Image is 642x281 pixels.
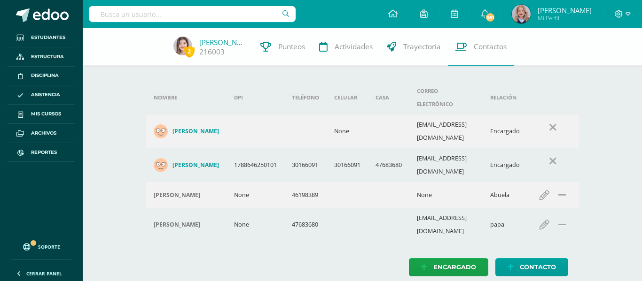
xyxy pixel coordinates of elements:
[154,221,200,228] h4: [PERSON_NAME]
[199,47,225,57] a: 216003
[433,258,476,276] span: Encargado
[284,81,327,114] th: Teléfono
[538,6,592,15] span: [PERSON_NAME]
[173,37,192,55] img: 81b7d2820b3e89e21eaa93ef71b3b46e.png
[474,42,507,52] span: Contactos
[253,28,312,66] a: Punteos
[89,6,296,22] input: Busca un usuario...
[403,42,441,52] span: Trayectoria
[409,258,488,276] a: Encargado
[146,81,227,114] th: Nombre
[31,149,57,156] span: Reportes
[495,258,568,276] a: Contacto
[154,124,219,138] a: [PERSON_NAME]
[327,114,368,148] td: None
[448,28,514,66] a: Contactos
[227,208,284,242] td: None
[380,28,448,66] a: Trayectoria
[154,158,168,172] img: 2e30c86dc7901d1a2222146a2e044db6.png
[335,42,373,52] span: Actividades
[154,191,219,199] div: Elba Violeta Figueroa Alvarez
[31,91,60,99] span: Asistencia
[284,182,327,208] td: 46198389
[154,191,200,199] h4: [PERSON_NAME]
[227,182,284,208] td: None
[538,14,592,22] span: Mi Perfil
[154,124,168,138] img: 2d0692499ea0094d75c797f9243bc4eb.png
[409,148,483,182] td: [EMAIL_ADDRESS][DOMAIN_NAME]
[31,34,65,41] span: Estudiantes
[409,114,483,148] td: [EMAIL_ADDRESS][DOMAIN_NAME]
[409,182,483,208] td: None
[184,46,195,57] span: 2
[485,12,495,23] span: 361
[8,28,75,47] a: Estudiantes
[409,208,483,242] td: [EMAIL_ADDRESS][DOMAIN_NAME]
[31,72,59,79] span: Disciplina
[38,243,60,250] span: Soporte
[512,5,531,23] img: 93377adddd9ef611e210f3399aac401b.png
[278,42,305,52] span: Punteos
[172,161,219,169] h4: [PERSON_NAME]
[154,221,219,228] div: Francisco Piloña
[8,47,75,67] a: Estructura
[227,81,284,114] th: DPI
[327,148,368,182] td: 30166091
[368,81,409,114] th: Casa
[483,208,527,242] td: papa
[8,124,75,143] a: Archivos
[312,28,380,66] a: Actividades
[483,148,527,182] td: Encargado
[520,258,556,276] span: Contacto
[31,53,64,61] span: Estructura
[327,81,368,114] th: Celular
[368,148,409,182] td: 47683680
[483,81,527,114] th: Relación
[483,114,527,148] td: Encargado
[26,270,62,277] span: Cerrar panel
[199,38,246,47] a: [PERSON_NAME]
[8,85,75,105] a: Asistencia
[31,129,56,137] span: Archivos
[154,158,219,172] a: [PERSON_NAME]
[8,143,75,162] a: Reportes
[284,208,327,242] td: 47683680
[31,110,61,118] span: Mis cursos
[409,81,483,114] th: Correo electrónico
[11,234,71,257] a: Soporte
[284,148,327,182] td: 30166091
[227,148,284,182] td: 1788646250101
[172,128,219,135] h4: [PERSON_NAME]
[483,182,527,208] td: Abuela
[8,105,75,124] a: Mis cursos
[8,67,75,86] a: Disciplina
